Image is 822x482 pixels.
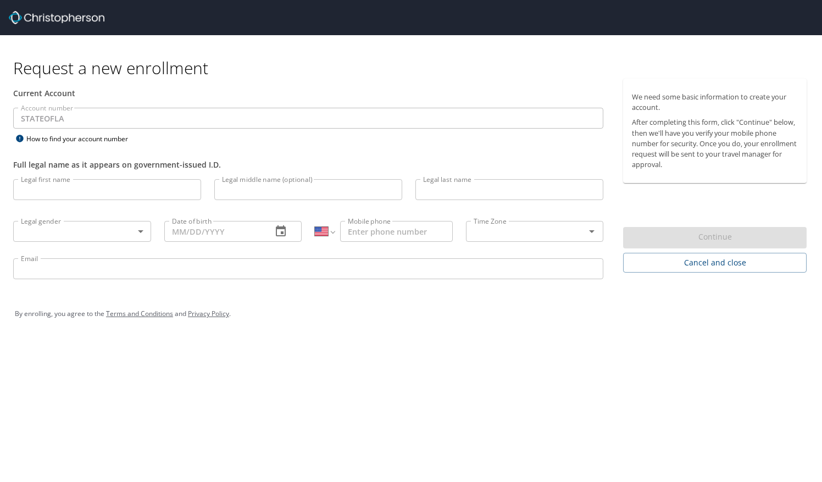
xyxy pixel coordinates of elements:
[13,159,603,170] div: Full legal name as it appears on government-issued I.D.
[632,117,798,170] p: After completing this form, click "Continue" below, then we'll have you verify your mobile phone ...
[188,309,229,318] a: Privacy Policy
[106,309,173,318] a: Terms and Conditions
[15,300,807,328] div: By enrolling, you agree to the and .
[13,132,151,146] div: How to find your account number
[340,221,453,242] input: Enter phone number
[13,87,603,99] div: Current Account
[584,224,599,239] button: Open
[632,92,798,113] p: We need some basic information to create your account.
[9,11,104,24] img: cbt logo
[13,57,815,79] h1: Request a new enrollment
[13,221,151,242] div: ​
[623,253,807,273] button: Cancel and close
[164,221,264,242] input: MM/DD/YYYY
[632,256,798,270] span: Cancel and close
